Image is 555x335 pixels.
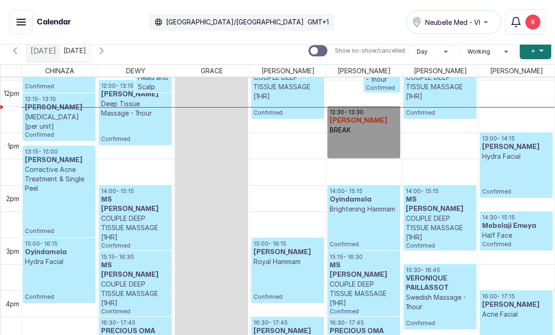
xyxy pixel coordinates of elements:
p: 15:15 - 16:30 [101,253,169,261]
span: CHINAZA [43,65,76,77]
p: COUPLE DEEP TISSUE MASSAGE [1HR] [406,73,474,101]
p: Confirmed [406,101,474,117]
p: Confirmed [101,118,169,143]
h3: [PERSON_NAME] [254,248,322,257]
p: Confirmed [25,266,93,301]
h3: Oyindamola [25,248,93,257]
span: [PERSON_NAME] [412,65,469,77]
h3: [PERSON_NAME] [482,300,550,310]
div: 2pm [4,194,21,203]
p: Confirmed [101,242,169,249]
h3: [PERSON_NAME] [25,103,93,112]
span: DEWY [124,65,147,77]
span: Day [417,48,428,55]
p: Confirmed [406,242,474,249]
p: Brightening Hammam [330,204,398,214]
div: 8 [525,15,540,30]
button: 8 [505,9,546,35]
p: 16:30 - 17:45 [254,319,322,327]
p: 14:00 - 15:15 [406,187,474,195]
div: 3pm [4,246,21,256]
p: 14:30 - 15:15 [482,214,550,221]
p: 15:15 - 16:30 [330,253,398,261]
h3: [PERSON_NAME] [101,90,169,99]
h3: [PERSON_NAME] [25,156,93,165]
p: Deep Tissue Massage - 1hour [101,99,169,118]
p: Confirmed [406,312,474,327]
p: 15:30 - 16:45 [406,266,474,274]
p: 15:00 - 16:15 [254,240,322,248]
p: Confirmed [482,161,550,195]
span: [PERSON_NAME] [488,65,545,77]
h3: Oyindamola [330,195,398,204]
span: [PERSON_NAME] [260,65,317,77]
p: GMT+1 [308,17,329,27]
p: 15:00 - 16:15 [25,240,93,248]
span: Working [468,48,490,55]
p: 14:00 - 15:15 [101,187,169,195]
p: Confirmed [366,84,397,92]
button: + [520,42,551,59]
p: 12:00 - 13:15 [101,82,169,90]
p: COUPLE DEEP TISSUE MASSAGE [1HR] [406,214,474,242]
p: Acne Facial [482,310,550,319]
div: [DATE] [27,40,60,62]
span: [DATE] [31,45,56,56]
p: COUPLE DEEP TISSUE MASSAGE [1HR] [101,280,169,308]
p: COUPLE DEEP TISSUE MASSAGE [1HR] [254,73,322,101]
div: 12pm [2,88,21,98]
p: [GEOGRAPHIC_DATA]/[GEOGRAPHIC_DATA] [166,17,304,27]
p: Confirmed [254,266,322,301]
button: Working [464,48,512,55]
p: Confirmed [25,131,93,139]
p: Swedish Massage - 1hour [406,293,474,312]
div: 1pm [6,141,21,151]
p: Confirmed [482,240,550,248]
p: Corrective Acne Treatment & Single Peel [25,165,93,193]
p: 16:00 - 17:15 [482,293,550,300]
p: 12:30 - 13:30 [330,109,398,116]
h3: MS [PERSON_NAME] [330,261,398,280]
h3: VERONIQUE PAILLASSOT [406,274,474,293]
p: Half Face [482,231,550,240]
p: Hydra Facial [25,257,93,266]
h3: MS [PERSON_NAME] [406,195,474,214]
p: BREAK [330,125,398,135]
p: 13:00 - 14:15 [482,135,550,142]
p: 16:30 - 17:45 [330,319,398,327]
div: 4pm [4,299,21,309]
p: COUPLE DEEP TISSUE MASSAGE [1HR] [330,280,398,308]
p: COUPLE DEEP TISSUE MASSAGE [1HR] [101,214,169,242]
p: 14:00 - 15:15 [330,187,398,195]
span: + [531,46,535,55]
p: Confirmed [330,214,398,248]
h3: Mobolaji Emeya [482,221,550,231]
h3: MS [PERSON_NAME] [101,261,169,280]
p: Confirmed [254,101,322,117]
h3: MS [PERSON_NAME] [101,195,169,214]
span: GRACE [199,65,225,77]
p: Confirmed [101,308,169,315]
p: Royal Hammam [254,257,322,266]
h3: [PERSON_NAME] [482,142,550,152]
p: Hydra Facial [482,152,550,161]
p: [MEDICAL_DATA] [per unit] [25,112,93,131]
p: 12:15 - 13:10 [25,95,93,103]
span: Neubelle Med - VI [425,17,480,27]
button: Neubelle Med - VI [406,10,501,34]
p: 16:30 - 17:45 [101,319,169,327]
p: Show no-show/cancelled [335,47,405,55]
button: Day [413,48,452,55]
p: Confirmed [330,308,398,315]
h3: [PERSON_NAME] [330,116,398,125]
p: Confirmed [25,193,93,235]
span: [PERSON_NAME] [336,65,393,77]
h1: Calendar [37,16,71,28]
p: 13:15 - 15:00 [25,148,93,156]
